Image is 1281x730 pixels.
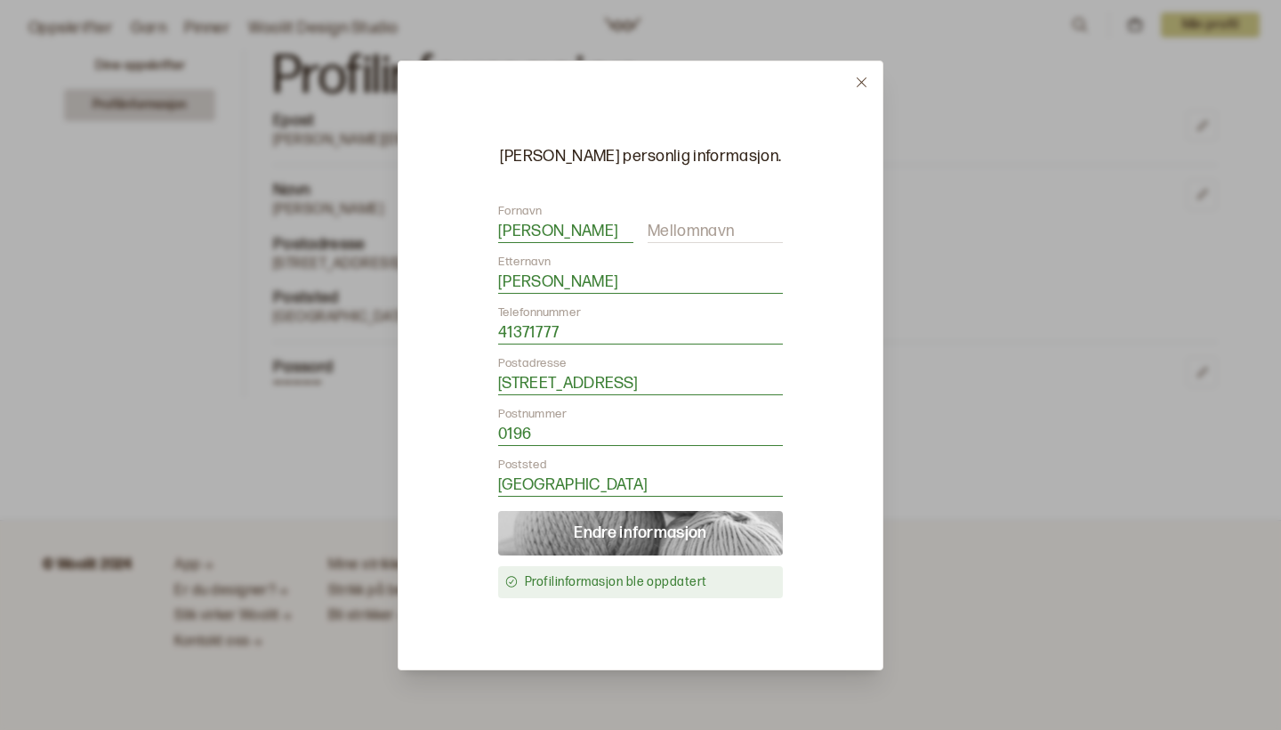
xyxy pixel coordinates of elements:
[498,203,542,219] label: Fornavn
[525,573,776,591] div: Profilinformasjon ble oppdatert
[498,304,581,320] label: Telefonnummer
[498,457,546,473] label: Poststed
[498,146,783,167] p: [PERSON_NAME] personlig informasjon.
[498,254,551,270] label: Etternavn
[498,355,567,371] label: Postadresse
[648,221,734,242] label: Mellomnavn
[498,406,567,422] label: Postnummer
[498,511,783,556] button: Endre informasjon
